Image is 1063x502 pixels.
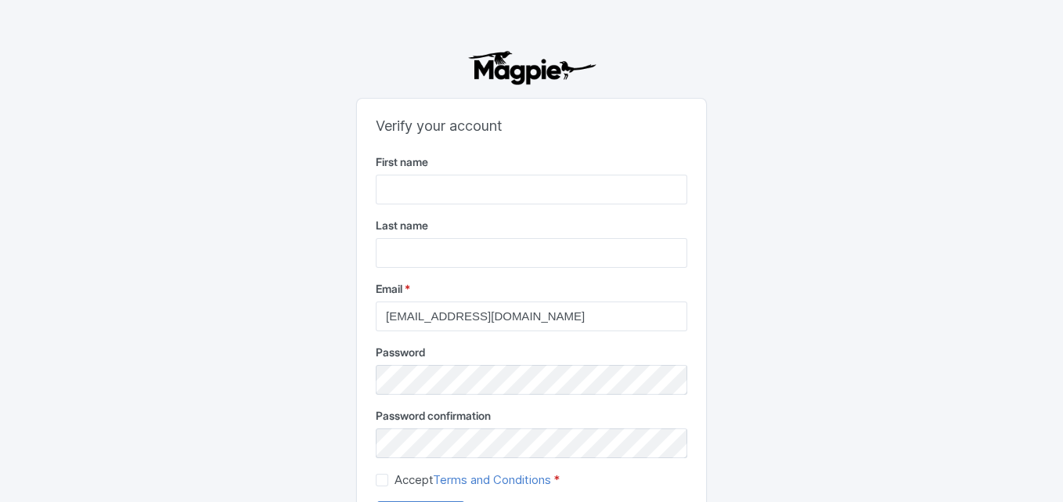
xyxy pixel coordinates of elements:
[376,409,491,422] span: Password confirmation
[376,218,428,232] span: Last name
[376,345,425,359] span: Password
[395,472,551,487] span: Accept
[376,282,402,295] span: Email
[376,117,687,135] h2: Verify your account
[376,155,428,168] span: First name
[465,50,598,85] img: logo-ab69f6fb50320c5b225c76a69d11143b.png
[433,472,551,487] a: Terms and Conditions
